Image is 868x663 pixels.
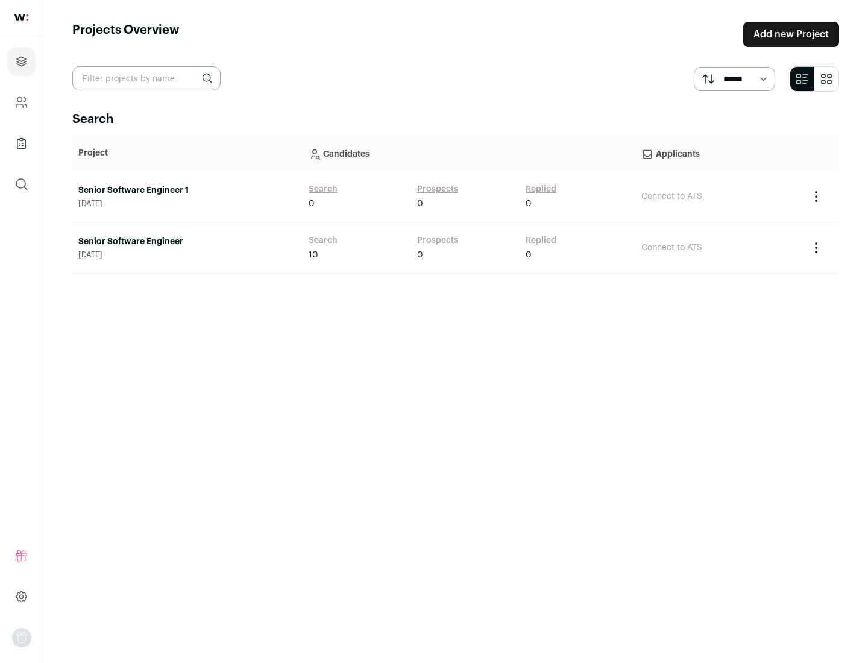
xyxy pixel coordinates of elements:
[417,234,458,247] a: Prospects
[309,183,338,195] a: Search
[809,189,823,204] button: Project Actions
[72,111,839,128] h2: Search
[14,14,28,21] img: wellfound-shorthand-0d5821cbd27db2630d0214b213865d53afaa358527fdda9d0ea32b1df1b89c2c.svg
[417,183,458,195] a: Prospects
[12,628,31,647] button: Open dropdown
[7,88,36,117] a: Company and ATS Settings
[309,141,629,165] p: Candidates
[641,141,797,165] p: Applicants
[526,198,532,210] span: 0
[641,192,702,201] a: Connect to ATS
[78,199,297,209] span: [DATE]
[417,249,423,261] span: 0
[7,129,36,158] a: Company Lists
[78,184,297,196] a: Senior Software Engineer 1
[72,66,221,90] input: Filter projects by name
[526,249,532,261] span: 0
[78,236,297,248] a: Senior Software Engineer
[526,183,556,195] a: Replied
[417,198,423,210] span: 0
[72,22,180,47] h1: Projects Overview
[78,250,297,260] span: [DATE]
[309,249,318,261] span: 10
[641,244,702,252] a: Connect to ATS
[7,47,36,76] a: Projects
[309,234,338,247] a: Search
[78,147,297,159] p: Project
[526,234,556,247] a: Replied
[809,240,823,255] button: Project Actions
[309,198,315,210] span: 0
[12,628,31,647] img: nopic.png
[743,22,839,47] a: Add new Project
